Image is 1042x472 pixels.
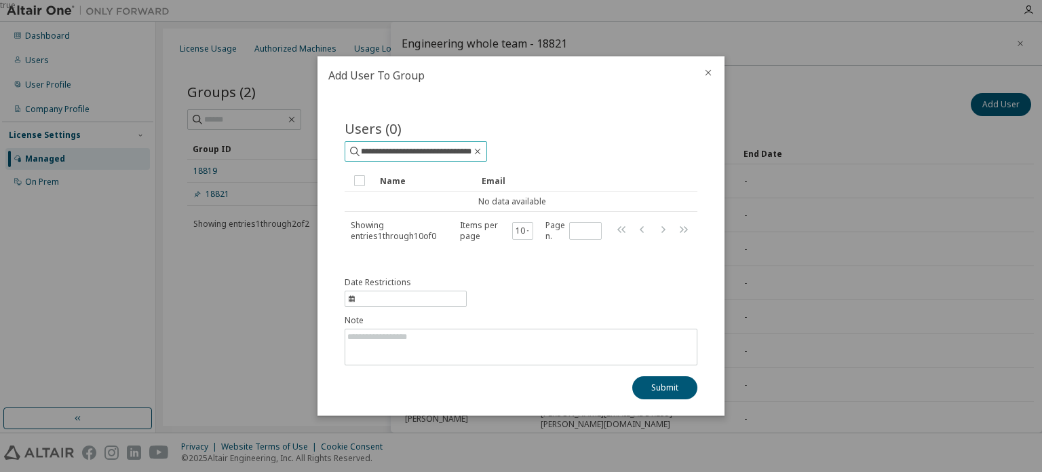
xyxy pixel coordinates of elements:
[380,170,471,192] div: Name
[482,170,674,192] div: Email
[345,277,411,288] span: Date Restrictions
[345,119,402,138] span: Users (0)
[632,376,697,399] button: Submit
[545,220,602,242] span: Page n.
[351,219,436,242] span: Showing entries 1 through 10 of 0
[317,56,692,94] h2: Add User To Group
[345,277,467,307] button: information
[703,67,714,78] button: close
[460,220,533,242] span: Items per page
[345,315,697,326] label: Note
[345,192,680,212] td: No data available
[516,225,530,236] button: 10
